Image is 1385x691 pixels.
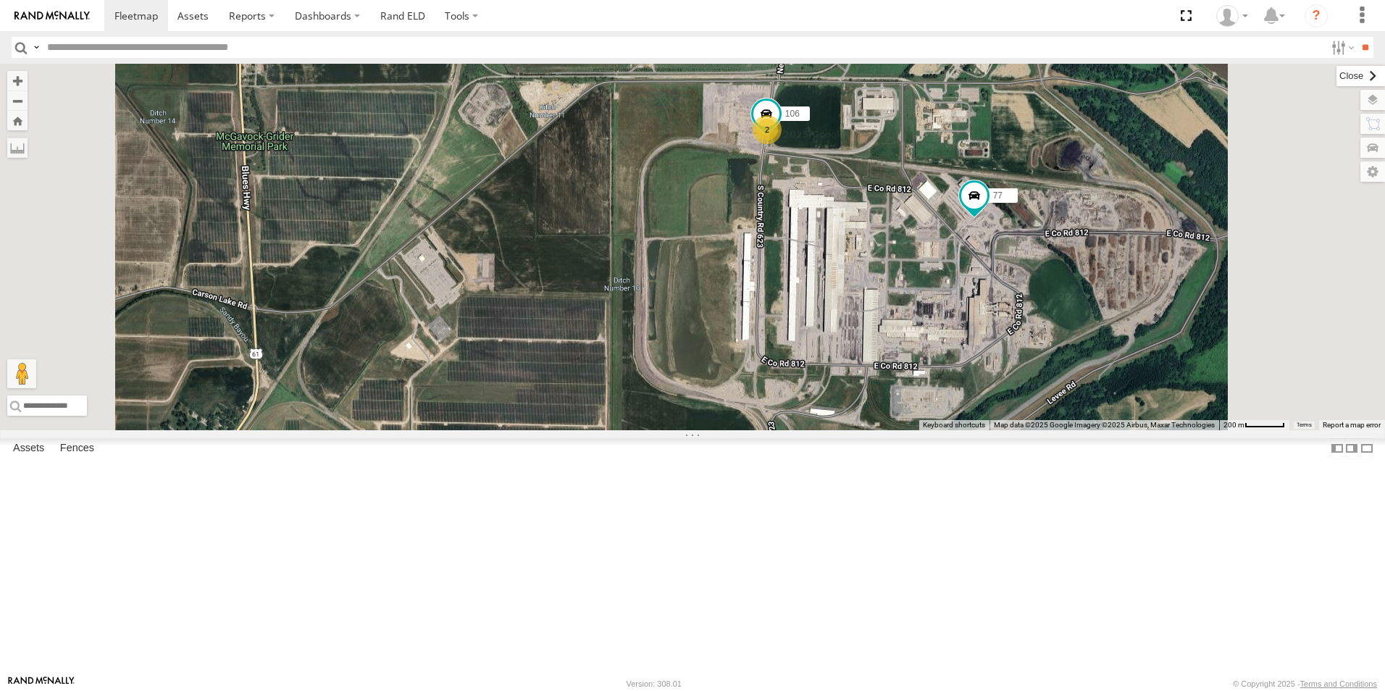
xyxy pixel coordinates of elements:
span: Map data ©2025 Google Imagery ©2025 Airbus, Maxar Technologies [994,421,1215,429]
button: Zoom in [7,71,28,91]
span: 77 [993,190,1003,201]
a: Terms and Conditions [1300,679,1377,688]
label: Dock Summary Table to the Right [1344,438,1359,459]
button: Keyboard shortcuts [923,420,985,430]
span: 106 [785,109,800,119]
label: Search Query [30,37,42,58]
button: Drag Pegman onto the map to open Street View [7,359,36,388]
a: Visit our Website [8,677,75,691]
button: Map Scale: 200 m per 52 pixels [1219,420,1289,430]
label: Dock Summary Table to the Left [1330,438,1344,459]
button: Zoom out [7,91,28,111]
label: Fences [53,438,101,458]
label: Search Filter Options [1326,37,1357,58]
button: Zoom Home [7,111,28,130]
div: Craig King [1211,5,1253,27]
div: Version: 308.01 [627,679,682,688]
a: Terms (opens in new tab) [1297,422,1312,428]
label: Hide Summary Table [1360,438,1374,459]
span: 200 m [1223,421,1244,429]
label: Map Settings [1360,162,1385,182]
i: ? [1305,4,1328,28]
a: Report a map error [1323,421,1381,429]
div: © Copyright 2025 - [1233,679,1377,688]
label: Measure [7,138,28,158]
div: 2 [753,115,782,144]
img: rand-logo.svg [14,11,90,21]
label: Assets [6,438,51,458]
